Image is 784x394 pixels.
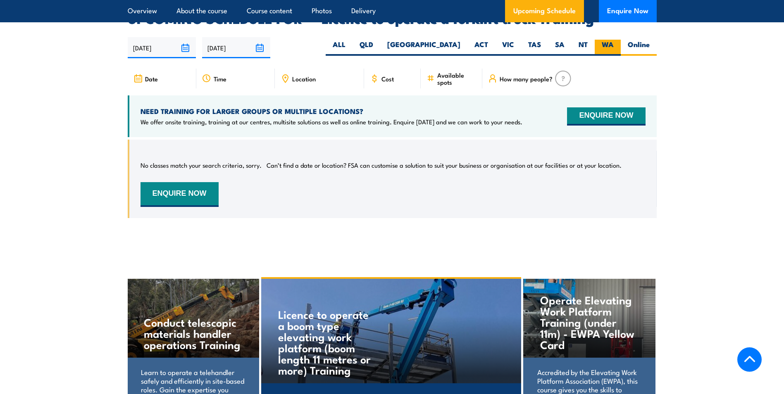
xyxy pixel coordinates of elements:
label: QLD [353,40,380,56]
h4: Licence to operate a boom type elevating work platform (boom length 11 metres or more) Training [278,309,375,375]
h4: Operate Elevating Work Platform Training (under 11m) - EWPA Yellow Card [540,294,638,350]
input: From date [128,37,196,58]
span: How many people? [500,75,553,82]
label: VIC [495,40,521,56]
label: NT [572,40,595,56]
label: ALL [326,40,353,56]
label: [GEOGRAPHIC_DATA] [380,40,467,56]
p: No classes match your search criteria, sorry. [141,161,262,169]
label: WA [595,40,621,56]
span: Available spots [437,71,477,85]
span: Date [145,75,158,82]
span: Cost [381,75,394,82]
label: Online [621,40,657,56]
button: ENQUIRE NOW [567,107,645,126]
h4: NEED TRAINING FOR LARGER GROUPS OR MULTIPLE LOCATIONS? [141,107,522,116]
p: We offer onsite training, training at our centres, multisite solutions as well as online training... [141,118,522,126]
button: ENQUIRE NOW [141,182,219,207]
label: SA [548,40,572,56]
label: ACT [467,40,495,56]
input: To date [202,37,270,58]
span: Location [292,75,316,82]
h2: UPCOMING SCHEDULE FOR - "Licence to operate a forklift truck Training" [128,12,657,24]
h4: Conduct telescopic materials handler operations Training [144,316,242,350]
span: Time [214,75,226,82]
p: Can’t find a date or location? FSA can customise a solution to suit your business or organisation... [267,161,622,169]
label: TAS [521,40,548,56]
